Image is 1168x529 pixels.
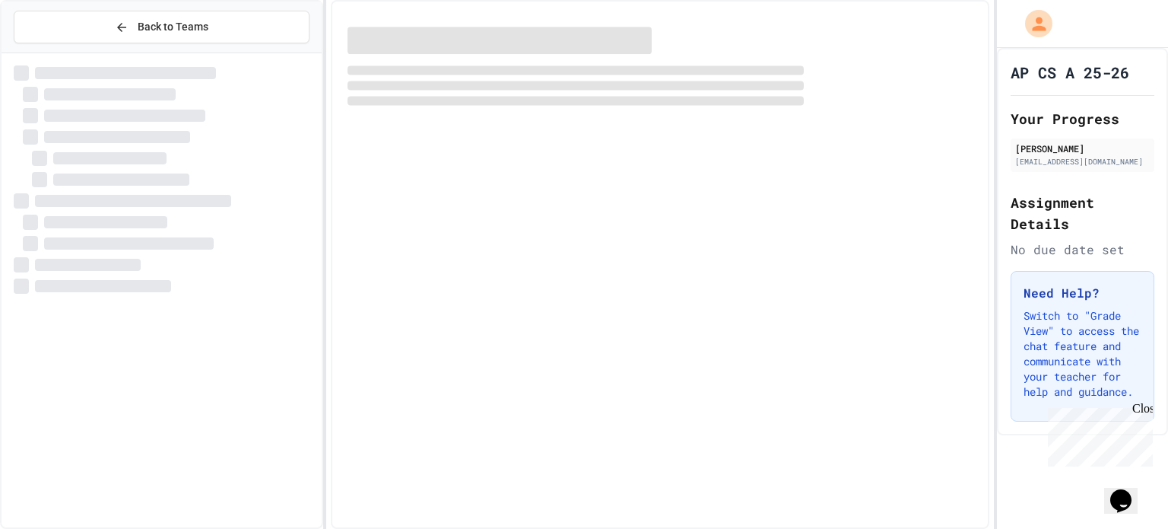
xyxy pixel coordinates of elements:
[1015,142,1150,155] div: [PERSON_NAME]
[1015,156,1150,167] div: [EMAIL_ADDRESS][DOMAIN_NAME]
[6,6,105,97] div: Chat with us now!Close
[1009,6,1056,41] div: My Account
[1011,241,1154,259] div: No due date set
[1042,402,1153,467] iframe: chat widget
[1011,62,1129,83] h1: AP CS A 25-26
[1104,468,1153,514] iframe: chat widget
[14,11,309,43] button: Back to Teams
[1024,308,1141,400] p: Switch to "Grade View" to access the chat feature and communicate with your teacher for help and ...
[1011,192,1154,234] h2: Assignment Details
[138,19,208,35] span: Back to Teams
[1011,108,1154,129] h2: Your Progress
[1024,284,1141,302] h3: Need Help?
